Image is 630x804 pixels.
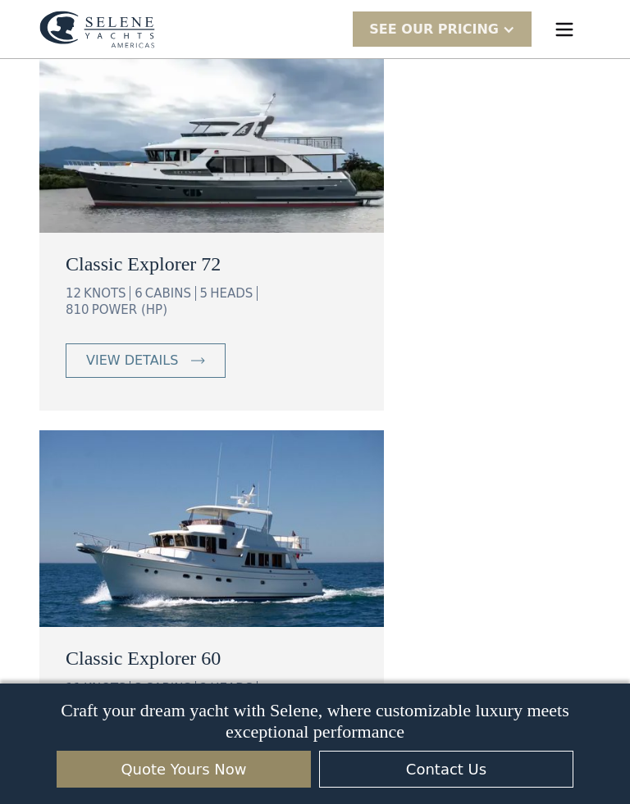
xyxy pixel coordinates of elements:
p: Craft your dream yacht with Selene, where customizable luxury meets exceptional performance [31,700,598,743]
img: icon [191,357,205,364]
div: menu [538,3,591,56]
div: KNOTS [84,286,130,301]
div: 6 [135,286,143,301]
div: 12 [66,286,81,301]
div: view details [86,351,178,370]
div: SEE Our Pricing [369,20,499,39]
img: long range motor yachts [39,430,384,627]
div: HEADS [210,681,258,696]
a: home [39,11,155,48]
div: KNOTS [84,681,130,696]
div: 5 [200,286,208,301]
img: logo [39,11,155,48]
div: 3 [135,681,143,696]
div: POWER (HP) [92,302,167,317]
div: CABINS [145,681,196,696]
div: SEE Our Pricing [353,11,532,47]
a: Contact Us [319,751,573,788]
div: 2 [200,681,208,696]
div: HEADS [210,286,258,301]
div: 11 [66,681,81,696]
div: CABINS [145,286,196,301]
a: view details [66,343,226,378]
a: Classic Explorer 60 [66,643,358,673]
img: long range motor yachts [39,36,384,233]
a: Classic Explorer 72 [66,249,358,279]
div: 810 [66,302,89,317]
a: Quote Yours Now [57,751,311,788]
